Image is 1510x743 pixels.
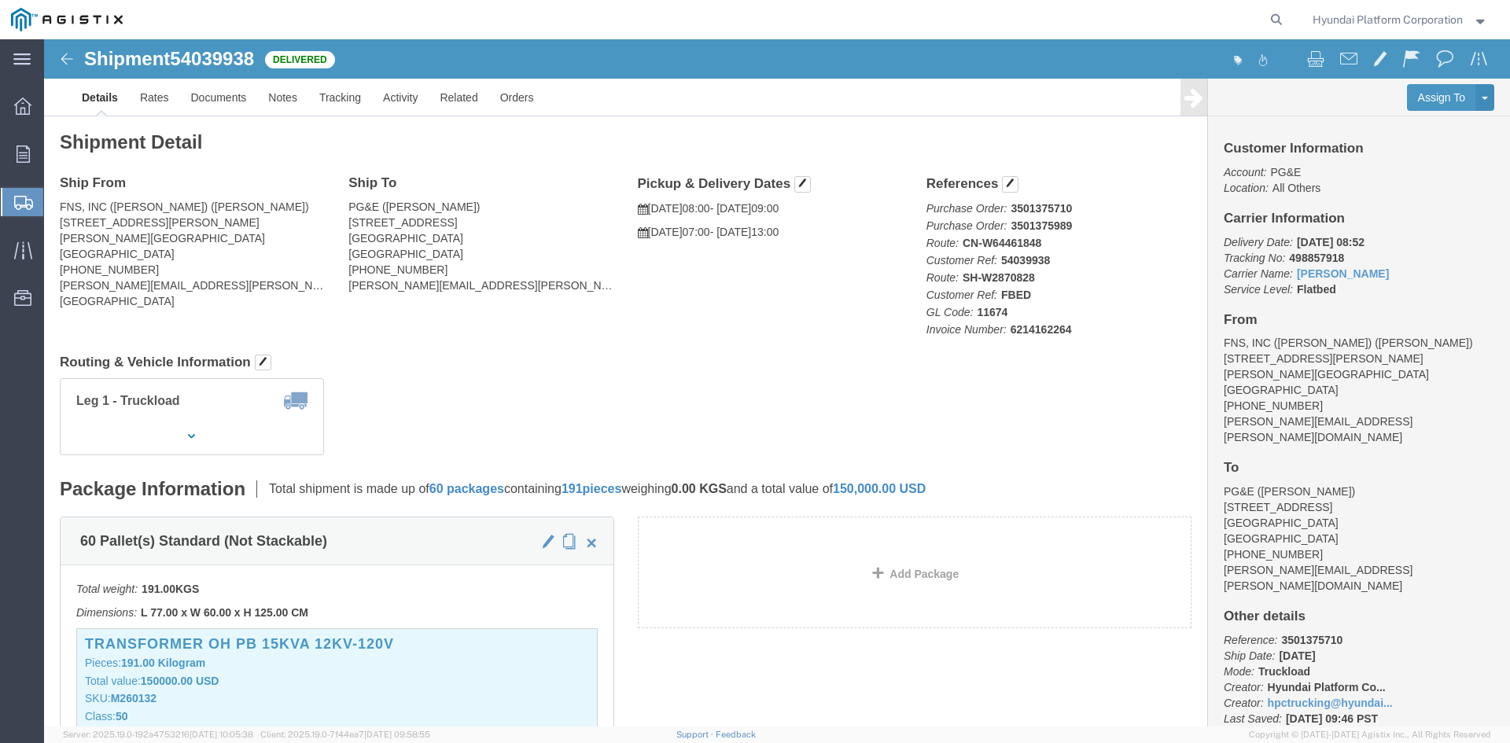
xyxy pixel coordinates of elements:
[364,730,430,739] span: [DATE] 09:58:55
[260,730,430,739] span: Client: 2025.19.0-7f44ea7
[1312,10,1489,29] button: Hyundai Platform Corporation
[1249,728,1491,741] span: Copyright © [DATE]-[DATE] Agistix Inc., All Rights Reserved
[11,8,123,31] img: logo
[190,730,253,739] span: [DATE] 10:05:38
[676,730,716,739] a: Support
[44,39,1510,726] iframe: FS Legacy Container
[63,730,253,739] span: Server: 2025.19.0-192a4753216
[716,730,756,739] a: Feedback
[1313,11,1463,28] span: Hyundai Platform Corporation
